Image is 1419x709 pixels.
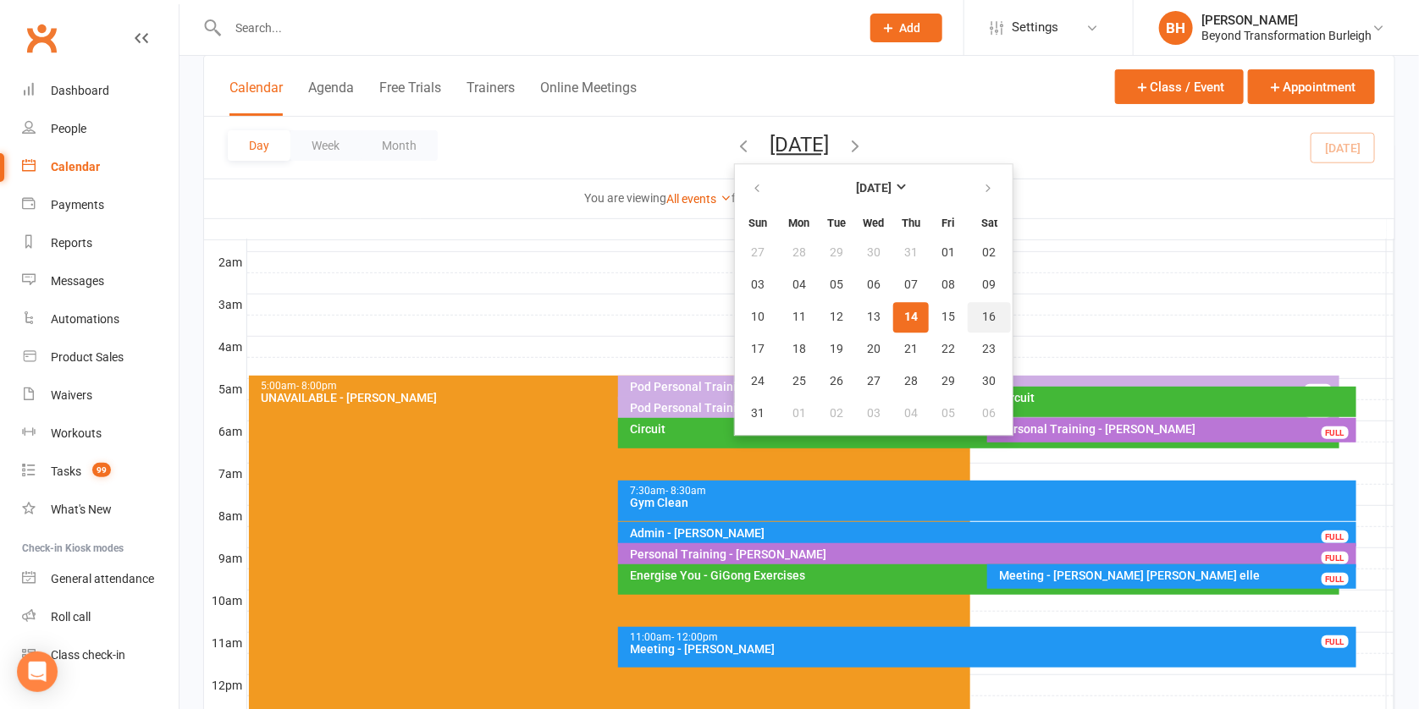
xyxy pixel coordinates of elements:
button: 26 [819,366,854,397]
button: 12 [819,302,854,333]
button: Calendar [229,80,283,116]
div: Workouts [51,426,102,440]
button: 05 [930,398,966,429]
button: 03 [737,270,780,300]
th: 10am [204,590,246,611]
span: 03 [867,407,881,420]
button: 09 [968,270,1011,300]
button: 04 [781,270,817,300]
span: 25 [792,375,806,388]
div: Roll call [51,610,91,624]
button: 17 [737,334,780,365]
span: 11 [792,311,806,324]
button: [DATE] [770,133,829,157]
a: Messages [22,262,179,300]
div: BH [1159,11,1193,45]
div: Tasks [51,464,81,478]
button: 27 [856,366,892,397]
div: 11:00am [630,632,1353,643]
div: Pod Personal Training - [PERSON_NAME], [PERSON_NAME] [630,381,1336,393]
strong: [DATE] [856,182,892,195]
a: Roll call [22,598,179,636]
button: Class / Event [1115,69,1244,104]
div: Dashboard [51,84,109,97]
button: 18 [781,334,817,365]
small: Saturday [981,217,997,229]
span: 30 [983,375,997,388]
a: Clubworx [20,17,63,59]
a: Tasks 99 [22,453,179,491]
span: 17 [752,343,765,356]
th: 3am [204,294,246,315]
div: People [51,122,86,135]
button: 28 [781,238,817,268]
small: Sunday [749,217,768,229]
button: 10 [737,302,780,333]
button: 21 [893,334,929,365]
button: 15 [930,302,966,333]
div: FULL [1322,426,1349,439]
th: 12pm [204,674,246,695]
span: 12 [830,311,843,324]
th: [DATE] [246,218,1387,239]
span: 19 [830,343,843,356]
span: 14 [904,311,918,324]
span: 05 [830,278,843,292]
th: 4am [204,336,246,357]
div: Reports [51,236,92,250]
button: 25 [781,366,817,397]
span: 01 [792,407,806,420]
div: 7:30am [630,486,1353,497]
span: 22 [941,343,955,356]
strong: for [732,191,747,205]
button: Agenda [308,80,354,116]
button: 16 [968,302,1011,333]
div: Payments [51,198,104,212]
a: Reports [22,224,179,262]
div: Pod Personal Training - [PERSON_NAME] [630,402,1336,414]
button: 02 [968,238,1011,268]
span: 05 [941,407,955,420]
th: 11am [204,632,246,653]
th: 8am [204,505,246,526]
button: Week [290,130,361,161]
span: 08 [941,278,955,292]
span: 29 [830,246,843,260]
span: 04 [904,407,918,420]
span: 06 [867,278,881,292]
th: 9am [204,547,246,569]
div: Admin - [PERSON_NAME] [630,527,1353,539]
button: 29 [819,238,854,268]
div: Circuit [999,392,1353,404]
span: 27 [867,375,881,388]
span: 07 [904,278,918,292]
th: 7am [204,463,246,484]
small: Tuesday [827,217,846,229]
button: 30 [968,366,1011,397]
div: FULL [1322,530,1349,543]
div: Circuit [630,423,1336,435]
button: 14 [893,302,929,333]
div: Open Intercom Messenger [17,651,58,692]
span: 10 [752,311,765,324]
span: 06 [983,407,997,420]
div: Product Sales [51,350,124,364]
button: 31 [737,398,780,429]
button: 06 [856,270,892,300]
div: What's New [51,503,112,516]
button: 08 [930,270,966,300]
a: Dashboard [22,72,179,110]
div: Calendar [51,160,100,173]
button: 05 [819,270,854,300]
div: FULL [1322,552,1349,564]
span: 26 [830,375,843,388]
a: People [22,110,179,148]
button: Trainers [467,80,515,116]
span: 31 [904,246,918,260]
button: 07 [893,270,929,300]
div: General attendance [51,572,154,585]
div: Meeting - [PERSON_NAME] [PERSON_NAME] elle [999,569,1353,581]
div: Meeting - [PERSON_NAME] [630,643,1353,655]
a: All events [666,192,732,206]
div: FULL [1305,384,1332,397]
